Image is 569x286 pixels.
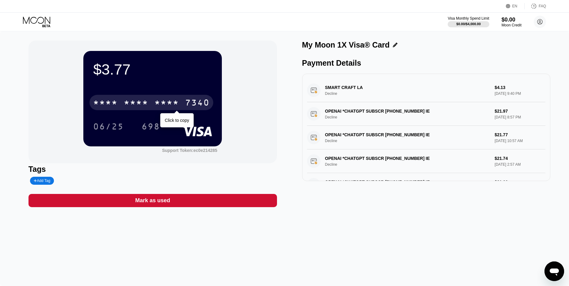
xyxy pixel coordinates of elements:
[506,3,525,9] div: EN
[34,179,50,183] div: Add Tag
[302,59,551,68] div: Payment Details
[93,122,124,132] div: 06/25
[89,119,128,134] div: 06/25
[502,17,522,23] div: $0.00
[539,4,546,8] div: FAQ
[448,16,489,21] div: Visa Monthly Spend Limit
[162,148,217,153] div: Support Token:ec0e214285
[162,148,217,153] div: Support Token: ec0e214285
[28,165,277,174] div: Tags
[544,261,564,281] iframe: Кнопка запуска окна обмена сообщениями
[28,194,277,207] div: Mark as used
[93,61,212,78] div: $3.77
[525,3,546,9] div: FAQ
[502,17,522,27] div: $0.00Moon Credit
[165,118,189,123] div: Click to copy
[502,23,522,27] div: Moon Credit
[456,22,481,26] div: $0.00 / $4,000.00
[137,119,165,134] div: 698
[448,16,489,27] div: Visa Monthly Spend Limit$0.00/$4,000.00
[142,122,160,132] div: 698
[512,4,518,8] div: EN
[185,99,210,108] div: 7340
[30,177,54,185] div: Add Tag
[135,197,170,204] div: Mark as used
[302,41,390,49] div: My Moon 1X Visa® Card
